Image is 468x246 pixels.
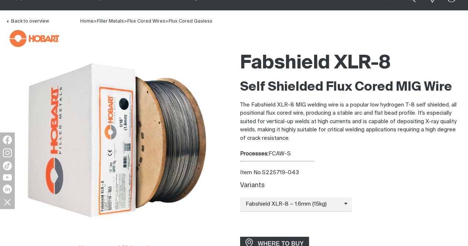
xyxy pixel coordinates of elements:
[80,19,94,24] span: Home
[240,151,269,156] strong: Processes:
[3,185,12,193] img: LinkedIn
[94,19,97,24] span: >
[169,19,212,24] a: Flux Cored Gasless
[24,48,209,233] img: Fabshield XLR-8
[240,200,344,209] span: Fabshield XLR-8 – 1.6mm (15kg)
[124,19,127,24] span: >
[165,19,169,24] span: >
[127,19,165,24] a: Flux Cored Wires
[240,101,462,143] p: The Fabshield XLR-8 MIG welding wire is a popular low hydrogen T-8 self shielded, all positional ...
[97,19,124,24] a: Filler Metals
[240,51,462,75] h1: Fabshield XLR-8
[3,135,12,144] img: Facebook
[240,182,265,189] label: Variants
[240,79,462,95] h2: Self Shielded Flux Cored MIG Wire
[3,148,12,157] img: Instagram
[3,174,12,181] img: YouTube
[80,18,94,24] a: Home
[1,196,14,208] img: hide socials
[240,150,462,158] div: FCAW-S
[6,19,49,24] a: Back to overview
[3,161,12,170] img: TikTok
[10,30,59,47] img: Hobart
[240,169,462,177] div: Item No. S225719-043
